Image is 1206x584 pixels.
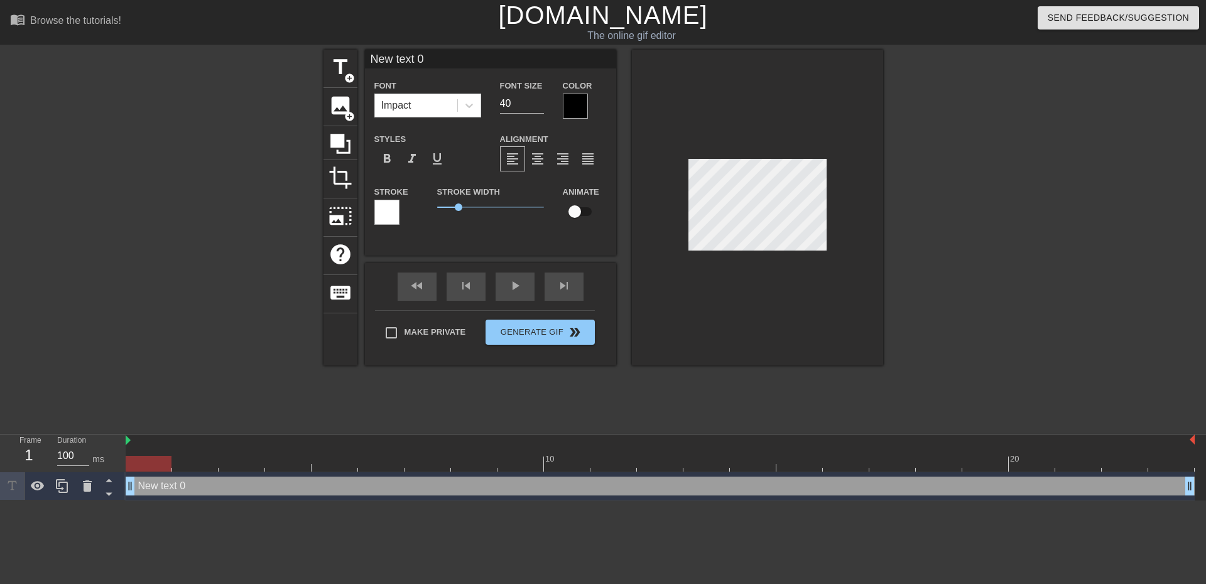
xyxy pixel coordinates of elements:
[381,98,411,113] div: Impact
[557,278,572,293] span: skip_next
[329,166,352,190] span: crop
[500,80,543,92] label: Font Size
[498,1,707,29] a: [DOMAIN_NAME]
[92,453,104,466] div: ms
[500,133,548,146] label: Alignment
[1038,6,1199,30] button: Send Feedback/Suggestion
[19,444,38,467] div: 1
[1183,480,1196,492] span: drag_handle
[567,325,582,340] span: double_arrow
[329,204,352,228] span: photo_size_select_large
[344,111,355,122] span: add_circle
[329,242,352,266] span: help
[10,12,25,27] span: menu_book
[563,186,599,198] label: Animate
[505,151,520,166] span: format_align_left
[408,28,855,43] div: The online gif editor
[1048,10,1189,26] span: Send Feedback/Suggestion
[124,480,136,492] span: drag_handle
[405,326,466,338] span: Make Private
[1190,435,1195,445] img: bound-end.png
[30,15,121,26] div: Browse the tutorials!
[555,151,570,166] span: format_align_right
[374,133,406,146] label: Styles
[57,437,86,445] label: Duration
[459,278,474,293] span: skip_previous
[563,80,592,92] label: Color
[379,151,394,166] span: format_bold
[437,186,500,198] label: Stroke Width
[344,73,355,84] span: add_circle
[374,186,408,198] label: Stroke
[329,55,352,79] span: title
[545,453,557,465] div: 10
[329,94,352,117] span: image
[491,325,589,340] span: Generate Gif
[405,151,420,166] span: format_italic
[374,80,396,92] label: Font
[410,278,425,293] span: fast_rewind
[580,151,595,166] span: format_align_justify
[10,435,48,471] div: Frame
[486,320,594,345] button: Generate Gif
[430,151,445,166] span: format_underline
[1010,453,1021,465] div: 20
[10,12,121,31] a: Browse the tutorials!
[508,278,523,293] span: play_arrow
[530,151,545,166] span: format_align_center
[329,281,352,305] span: keyboard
